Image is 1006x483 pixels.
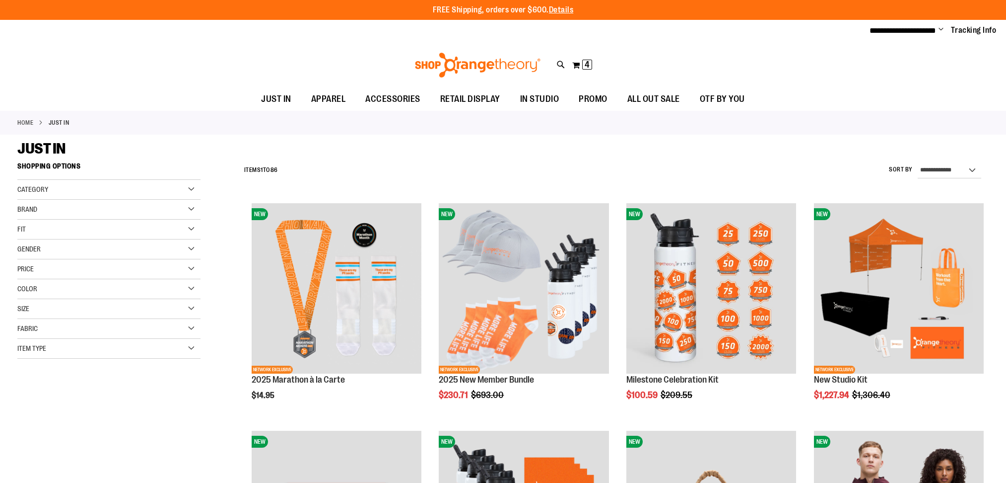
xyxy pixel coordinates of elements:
a: 2025 Marathon à la Carte [252,375,345,385]
span: NEW [252,436,268,448]
span: $1,227.94 [814,390,851,400]
a: New Studio Kit [814,375,868,385]
a: Milestone Celebration KitNEW [626,203,796,375]
span: ACCESSORIES [365,88,420,110]
span: Gender [17,245,41,253]
img: Milestone Celebration Kit [626,203,796,373]
strong: Shopping Options [17,158,201,180]
span: RETAIL DISPLAY [440,88,500,110]
span: JUST IN [261,88,291,110]
span: $100.59 [626,390,659,400]
span: $693.00 [471,390,505,400]
a: Home [17,118,33,127]
span: NEW [626,208,643,220]
span: NEW [439,436,455,448]
span: NETWORK EXCLUSIVE [439,366,480,374]
strong: JUST IN [49,118,69,127]
span: IN STUDIO [520,88,559,110]
span: Size [17,305,29,313]
span: $1,306.40 [852,390,892,400]
div: product [434,198,613,425]
span: NETWORK EXCLUSIVE [814,366,855,374]
p: FREE Shipping, orders over $600. [433,4,574,16]
img: Shop Orangetheory [413,53,542,78]
img: 2025 New Member Bundle [439,203,608,373]
div: product [621,198,801,425]
a: 2025 Marathon à la CarteNEWNETWORK EXCLUSIVE [252,203,421,375]
span: $230.71 [439,390,469,400]
span: Color [17,285,37,293]
span: NEW [814,208,830,220]
span: PROMO [579,88,607,110]
a: Milestone Celebration Kit [626,375,719,385]
button: Account menu [939,25,943,35]
img: 2025 Marathon à la Carte [252,203,421,373]
label: Sort By [889,165,913,174]
span: Fabric [17,324,38,332]
span: $14.95 [252,391,276,400]
span: NEW [252,208,268,220]
div: product [809,198,989,425]
span: NEW [439,208,455,220]
img: New Studio Kit [814,203,984,373]
span: ALL OUT SALE [627,88,680,110]
span: Brand [17,205,37,213]
span: OTF BY YOU [700,88,745,110]
span: Price [17,265,34,273]
span: APPAREL [311,88,346,110]
span: NEW [814,436,830,448]
a: Tracking Info [951,25,997,36]
h2: Items to [244,162,278,178]
a: 2025 New Member BundleNEWNETWORK EXCLUSIVE [439,203,608,375]
a: Details [549,5,574,14]
span: $209.55 [661,390,694,400]
a: New Studio KitNEWNETWORK EXCLUSIVE [814,203,984,375]
span: Item Type [17,344,46,352]
span: JUST IN [17,140,66,157]
a: 2025 New Member Bundle [439,375,534,385]
div: product [247,198,426,425]
span: 1 [261,166,263,173]
span: 86 [270,166,278,173]
span: NETWORK EXCLUSIVE [252,366,293,374]
span: NEW [626,436,643,448]
span: Category [17,185,48,193]
span: Fit [17,225,26,233]
span: 4 [585,60,590,70]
